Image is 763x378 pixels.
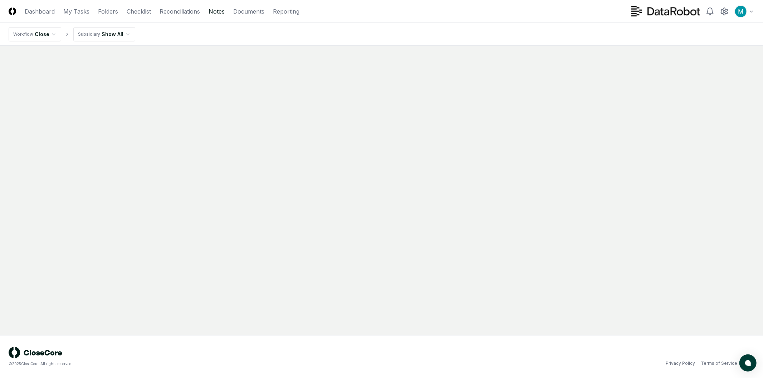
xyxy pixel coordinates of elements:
[701,360,737,367] a: Terms of Service
[9,347,62,358] img: logo
[127,7,151,16] a: Checklist
[666,360,695,367] a: Privacy Policy
[273,7,299,16] a: Reporting
[9,8,16,15] img: Logo
[78,31,100,38] div: Subsidiary
[98,7,118,16] a: Folders
[25,7,55,16] a: Dashboard
[13,31,33,38] div: Workflow
[739,354,757,372] button: atlas-launcher
[9,27,135,41] nav: breadcrumb
[233,7,264,16] a: Documents
[631,6,700,16] img: DataRobot logo
[63,7,89,16] a: My Tasks
[9,361,382,367] div: © 2025 CloseCore. All rights reserved.
[735,6,747,17] img: ACg8ocIk6UVBSJ1Mh_wKybhGNOx8YD4zQOa2rDZHjRd5UfivBFfoWA=s96-c
[209,7,225,16] a: Notes
[160,7,200,16] a: Reconciliations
